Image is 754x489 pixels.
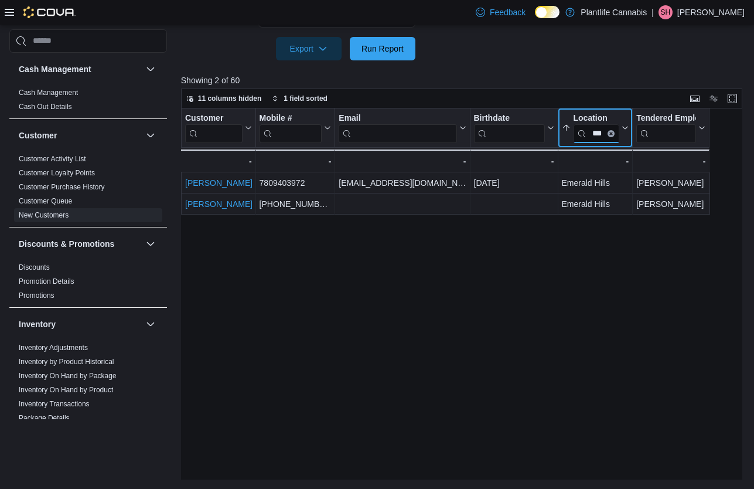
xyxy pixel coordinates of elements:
[267,91,332,106] button: 1 field sorted
[19,211,69,219] a: New Customers
[471,1,530,24] a: Feedback
[707,91,721,106] button: Display options
[19,168,95,178] span: Customer Loyalty Points
[19,238,141,250] button: Discounts & Promotions
[19,263,50,271] a: Discounts
[283,37,335,60] span: Export
[19,358,114,366] a: Inventory by Product Historical
[23,6,76,18] img: Cova
[144,237,158,251] button: Discounts & Promotions
[185,154,252,168] div: -
[144,128,158,142] button: Customer
[19,155,86,163] a: Customer Activity List
[19,372,117,380] a: Inventory On Hand by Package
[19,130,57,141] h3: Customer
[19,238,114,250] h3: Discounts & Promotions
[19,154,86,164] span: Customer Activity List
[339,154,466,168] div: -
[19,318,141,330] button: Inventory
[535,18,535,19] span: Dark Mode
[19,183,105,191] a: Customer Purchase History
[19,371,117,381] span: Inventory On Hand by Package
[19,102,72,111] span: Cash Out Details
[9,152,167,227] div: Customer
[19,182,105,192] span: Customer Purchase History
[688,91,702,106] button: Keyboard shortcuts
[19,400,90,408] a: Inventory Transactions
[19,385,113,395] span: Inventory On Hand by Product
[19,344,88,352] a: Inventory Adjustments
[144,62,158,76] button: Cash Management
[19,291,54,300] span: Promotions
[19,291,54,300] a: Promotions
[651,5,654,19] p: |
[259,154,331,168] div: -
[19,210,69,220] span: New Customers
[725,91,739,106] button: Enter fullscreen
[490,6,526,18] span: Feedback
[661,5,671,19] span: SH
[677,5,745,19] p: [PERSON_NAME]
[19,130,141,141] button: Customer
[659,5,673,19] div: Sarah Haight
[19,277,74,286] a: Promotion Details
[19,63,91,75] h3: Cash Management
[361,43,404,55] span: Run Report
[581,5,647,19] p: Plantlife Cannabis
[19,63,141,75] button: Cash Management
[473,154,554,168] div: -
[19,169,95,177] a: Customer Loyalty Points
[19,386,113,394] a: Inventory On Hand by Product
[9,260,167,307] div: Discounts & Promotions
[19,414,70,422] a: Package Details
[19,357,114,366] span: Inventory by Product Historical
[636,154,705,168] div: -
[19,88,78,97] span: Cash Management
[19,197,72,205] a: Customer Queue
[198,94,262,103] span: 11 columns hidden
[19,103,72,111] a: Cash Out Details
[9,86,167,118] div: Cash Management
[181,74,748,86] p: Showing 2 of 60
[350,37,415,60] button: Run Report
[19,196,72,206] span: Customer Queue
[19,263,50,272] span: Discounts
[19,318,56,330] h3: Inventory
[561,154,629,168] div: -
[182,91,267,106] button: 11 columns hidden
[19,399,90,409] span: Inventory Transactions
[535,6,559,18] input: Dark Mode
[608,130,615,137] button: Clear input
[284,94,327,103] span: 1 field sorted
[276,37,342,60] button: Export
[19,89,78,97] a: Cash Management
[19,413,70,423] span: Package Details
[19,277,74,286] span: Promotion Details
[144,317,158,331] button: Inventory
